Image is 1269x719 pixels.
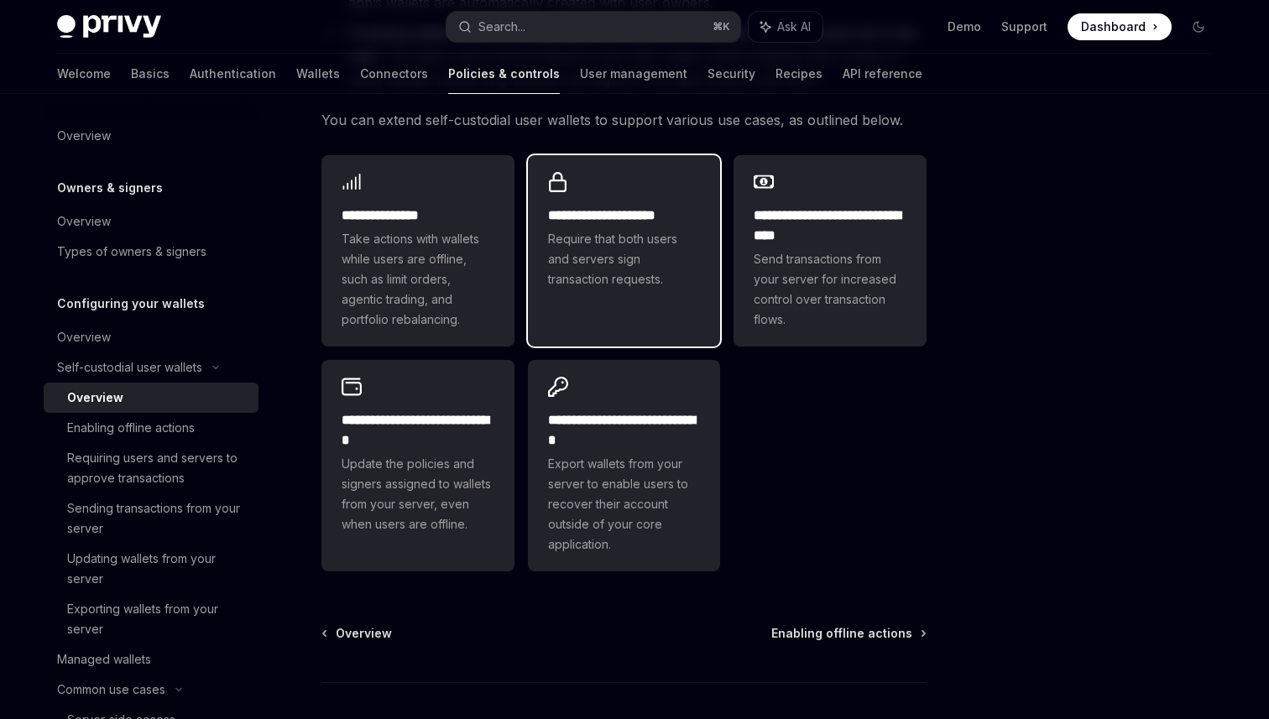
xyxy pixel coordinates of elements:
span: You can extend self-custodial user wallets to support various use cases, as outlined below. [321,108,927,132]
div: Search... [478,17,525,37]
a: Dashboard [1068,13,1172,40]
a: Recipes [775,54,822,94]
img: dark logo [57,15,161,39]
a: Managed wallets [44,644,258,675]
span: Enabling offline actions [771,625,912,642]
button: Search...⌘K [446,12,740,42]
a: Authentication [190,54,276,94]
span: Take actions with wallets while users are offline, such as limit orders, agentic trading, and por... [342,229,494,330]
a: Types of owners & signers [44,237,258,267]
a: API reference [843,54,922,94]
a: Overview [323,625,392,642]
h5: Owners & signers [57,178,163,198]
a: Policies & controls [448,54,560,94]
span: Overview [336,625,392,642]
a: Enabling offline actions [44,413,258,443]
a: Requiring users and servers to approve transactions [44,443,258,493]
div: Managed wallets [57,649,151,670]
div: Overview [57,327,111,347]
a: Welcome [57,54,111,94]
a: Sending transactions from your server [44,493,258,544]
div: Requiring users and servers to approve transactions [67,448,248,488]
div: Types of owners & signers [57,242,206,262]
button: Toggle dark mode [1185,13,1212,40]
a: Basics [131,54,170,94]
span: Ask AI [777,18,811,35]
div: Common use cases [57,680,165,700]
a: Overview [44,121,258,151]
a: **** **** *****Take actions with wallets while users are offline, such as limit orders, agentic t... [321,155,514,346]
div: Self-custodial user wallets [57,357,202,378]
div: Overview [57,211,111,232]
span: ⌘ K [713,20,730,34]
a: Wallets [296,54,340,94]
div: Sending transactions from your server [67,498,248,539]
a: User management [580,54,687,94]
a: Updating wallets from your server [44,544,258,594]
span: Require that both users and servers sign transaction requests. [548,229,701,289]
span: Dashboard [1081,18,1146,35]
a: Overview [44,206,258,237]
div: Exporting wallets from your server [67,599,248,639]
div: Updating wallets from your server [67,549,248,589]
div: Enabling offline actions [67,418,195,438]
a: Overview [44,383,258,413]
div: Overview [67,388,123,408]
a: Security [708,54,755,94]
h5: Configuring your wallets [57,294,205,314]
a: Enabling offline actions [771,625,925,642]
span: Send transactions from your server for increased control over transaction flows. [754,249,906,330]
button: Ask AI [749,12,822,42]
span: Update the policies and signers assigned to wallets from your server, even when users are offline. [342,454,494,534]
a: Exporting wallets from your server [44,594,258,644]
span: Export wallets from your server to enable users to recover their account outside of your core app... [548,454,701,555]
a: Overview [44,322,258,352]
a: Connectors [360,54,428,94]
a: Demo [948,18,981,35]
a: Support [1001,18,1047,35]
div: Overview [57,126,111,146]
